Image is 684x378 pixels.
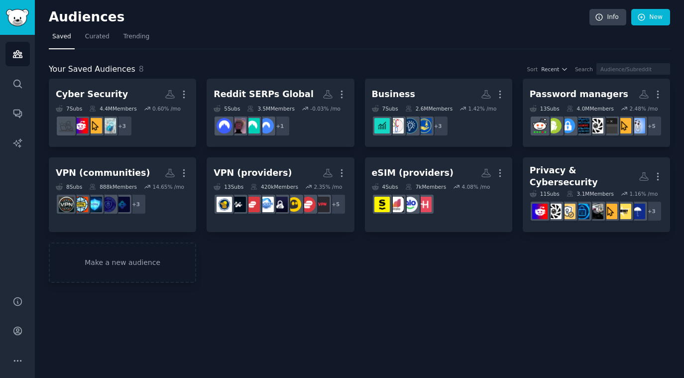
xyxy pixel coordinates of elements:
[532,118,548,133] img: sysadmin
[560,118,575,133] img: PasswordManagers
[468,105,497,112] div: 1.42 % /mo
[527,66,538,73] div: Sort
[372,88,415,101] div: Business
[630,204,645,219] img: europrivacy
[546,204,562,219] img: privacy
[388,118,404,133] img: SmallBusinessCanada
[258,118,274,133] img: nordvpndeals
[152,105,181,112] div: 0.60 % /mo
[541,66,568,73] button: Recent
[365,157,512,233] a: eSIM (providers)4Subs7kMembers4.08% /moHolaflyaloSIMAiralosaily
[630,190,658,197] div: 1.16 % /mo
[214,183,243,190] div: 13 Sub s
[402,118,418,133] img: Entrepreneurship
[272,197,288,212] img: torguard
[89,183,137,190] div: 888k Members
[73,197,88,212] img: vpns
[49,29,75,49] a: Saved
[372,105,398,112] div: 7 Sub s
[59,197,74,212] img: VPN
[214,88,314,101] div: Reddit SERPs Global
[101,197,116,212] img: VPNsReddit
[139,64,144,74] span: 8
[286,197,302,212] img: CyberGhost
[89,105,136,112] div: 4.4M Members
[616,204,631,219] img: PrivacyTechTalk
[641,201,662,222] div: + 3
[56,88,128,101] div: Cyber Security
[123,32,149,41] span: Trending
[49,79,196,147] a: Cyber Security7Subs4.4MMembers0.60% /mo+3Cyber_Security_NewsCyberSecurityAdvicecybersecurityhacking
[217,197,232,212] img: mullvadvpn
[300,197,316,212] img: Express_VPN
[374,118,390,133] img: BusinessPH
[630,105,658,112] div: 2.48 % /mo
[574,204,589,219] img: DigitalPrivacy
[56,105,82,112] div: 7 Sub s
[546,118,562,133] img: androidapps
[372,167,454,179] div: eSIM (providers)
[560,204,575,219] img: PrivacyGuides
[405,105,453,112] div: 2.6M Members
[125,194,146,215] div: + 3
[641,116,662,136] div: + 5
[56,167,150,179] div: VPN (communities)
[530,190,560,197] div: 11 Sub s
[49,157,196,233] a: VPN (communities)8Subs888kMembers14.65% /mo+3vpnnetworkVPNsRedditVPN_SupportvpnsVPN
[87,118,102,133] img: CyberSecurityAdvice
[532,204,548,219] img: cybersecurity
[325,194,346,215] div: + 5
[374,197,390,212] img: saily
[52,32,71,41] span: Saved
[56,183,82,190] div: 8 Sub s
[214,167,292,179] div: VPN (providers)
[405,183,446,190] div: 7k Members
[310,105,341,112] div: -0.03 % /mo
[575,66,593,73] div: Search
[616,118,631,133] img: CyberSecurityAdvice
[217,118,232,133] img: nordvpn
[207,157,354,233] a: VPN (providers)13Subs420kMembers2.35% /mo+5IVPNExpress_VPNCyberGhosttorguardAirVPNExpressvpnWinds...
[523,157,670,233] a: Privacy & Cybersecurity11Subs3.1MMembers1.16% /mo+3europrivacyPrivacyTechTalkCyberSecurityAdvicec...
[588,118,603,133] img: privacy
[314,197,330,212] img: IVPN
[530,88,628,101] div: Password managers
[214,105,240,112] div: 5 Sub s
[567,105,614,112] div: 4.0M Members
[87,197,102,212] img: VPN_Support
[247,105,294,112] div: 3.5M Members
[602,118,617,133] img: software
[49,9,589,25] h2: Audiences
[85,32,110,41] span: Curated
[372,183,398,190] div: 4 Sub s
[416,118,432,133] img: StartingBusiness
[152,183,184,190] div: 14.65 % /mo
[244,118,260,133] img: NordPass
[112,116,132,136] div: + 3
[596,63,670,75] input: Audience/Subreddit
[428,116,449,136] div: + 3
[602,204,617,219] img: CyberSecurityAdvice
[73,118,88,133] img: cybersecurity
[530,164,639,189] div: Privacy & Cybersecurity
[49,243,196,283] a: Make a new audience
[388,197,404,212] img: Airalo
[244,197,260,212] img: Expressvpn
[230,197,246,212] img: Windscribe
[59,118,74,133] img: hacking
[523,79,670,147] a: Password managers13Subs4.0MMembers2.48% /mo+5WindowsHelpCyberSecurityAdvicesoftwareprivacyPasswor...
[574,118,589,133] img: Passwords
[6,9,29,26] img: GummySearch logo
[462,183,490,190] div: 4.08 % /mo
[589,9,626,26] a: Info
[82,29,113,49] a: Curated
[588,204,603,219] img: cybersecurity_news
[402,197,418,212] img: aloSIM
[120,29,153,49] a: Trending
[631,9,670,26] a: New
[365,79,512,147] a: Business7Subs2.6MMembers1.42% /mo+3StartingBusinessEntrepreneurshipSmallBusinessCanadaBusinessPH
[258,197,274,212] img: AirVPN
[207,79,354,147] a: Reddit SERPs Global5Subs3.5MMembers-0.03% /mo+1nordvpndealsNordPassPewdiepieSubmissionsnordvpn
[250,183,298,190] div: 420k Members
[567,190,614,197] div: 3.1M Members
